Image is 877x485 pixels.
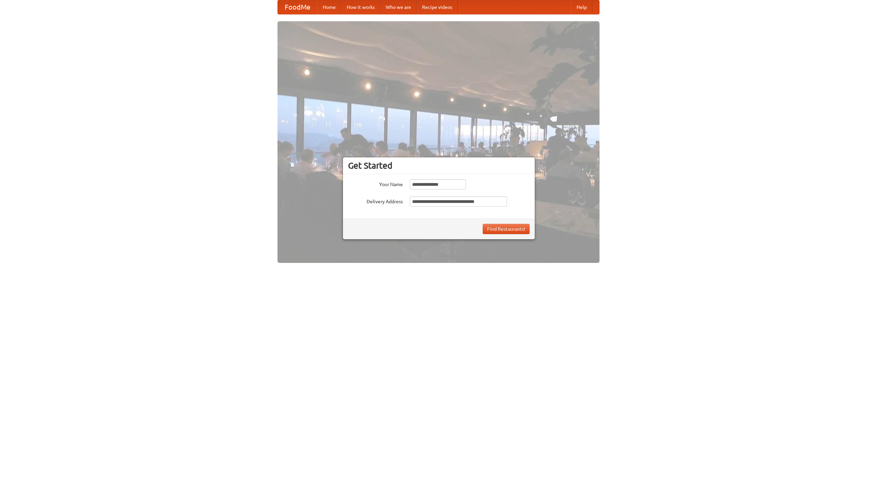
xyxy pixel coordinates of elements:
label: Delivery Address [348,196,403,205]
label: Your Name [348,179,403,188]
a: Help [571,0,592,14]
button: Find Restaurants! [483,224,530,234]
a: Who we are [380,0,417,14]
a: Recipe videos [417,0,458,14]
a: FoodMe [278,0,317,14]
h3: Get Started [348,160,530,171]
a: Home [317,0,341,14]
a: How it works [341,0,380,14]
